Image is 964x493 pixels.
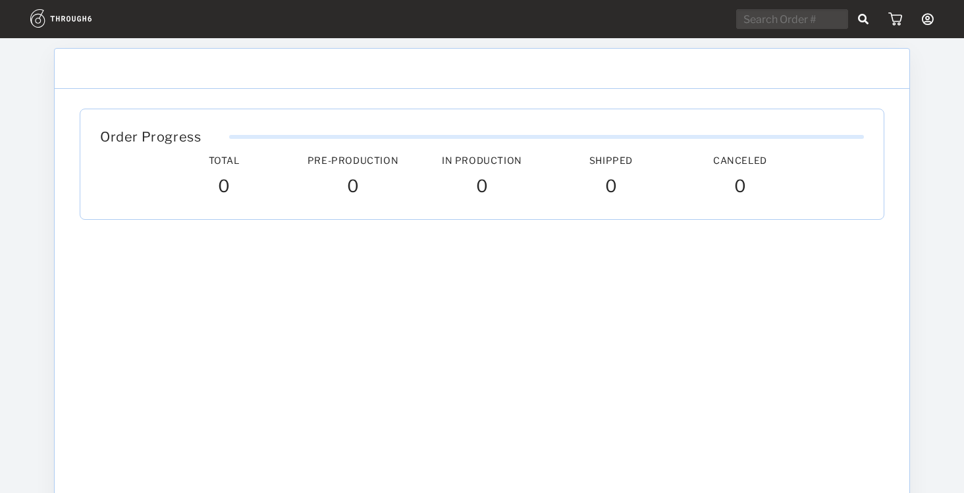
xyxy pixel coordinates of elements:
span: Canceled [713,155,767,166]
img: logo.1c10ca64.svg [30,9,121,28]
span: 0 [218,176,230,199]
span: Shipped [589,155,633,166]
span: Order Progress [100,129,201,145]
span: Pre-Production [308,155,398,166]
span: 0 [347,176,360,199]
span: 0 [605,176,618,199]
span: 0 [734,176,747,199]
span: In Production [442,155,522,166]
span: Total [209,155,240,166]
img: icon_cart.dab5cea1.svg [888,13,902,26]
input: Search Order # [736,9,848,29]
span: 0 [476,176,489,199]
